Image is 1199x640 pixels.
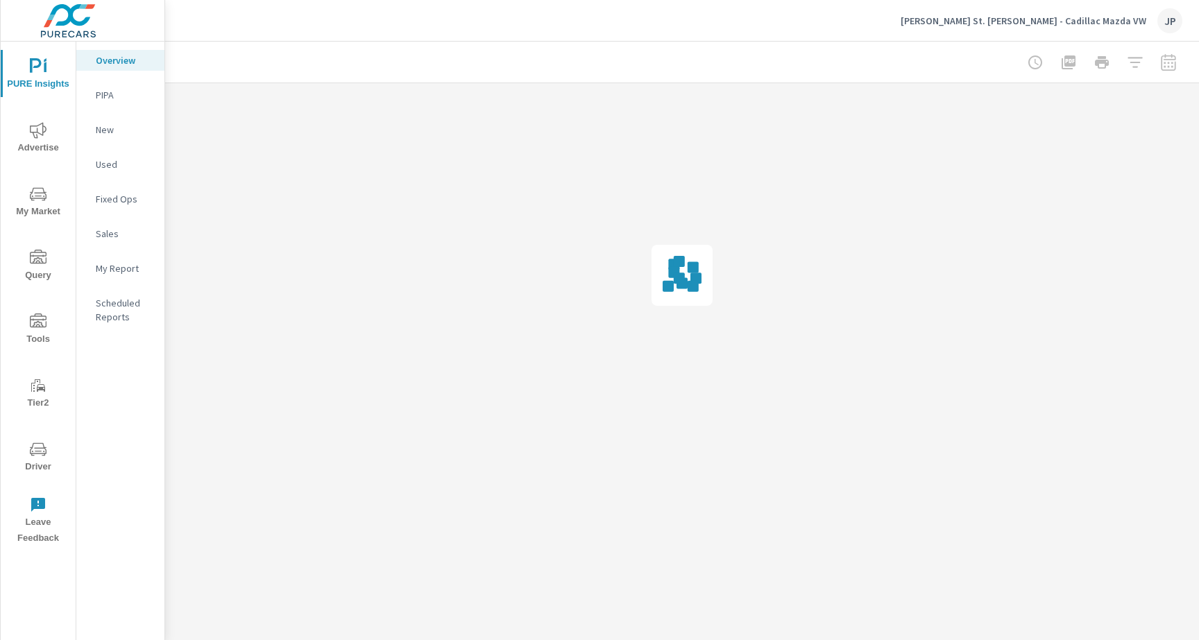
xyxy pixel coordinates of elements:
p: PIPA [96,88,153,102]
div: JP [1157,8,1182,33]
span: Driver [5,441,71,475]
p: Used [96,157,153,171]
div: nav menu [1,42,76,552]
span: Query [5,250,71,284]
span: My Market [5,186,71,220]
p: Fixed Ops [96,192,153,206]
p: [PERSON_NAME] St. [PERSON_NAME] - Cadillac Mazda VW [901,15,1146,27]
div: Fixed Ops [76,189,164,209]
p: Overview [96,53,153,67]
div: Used [76,154,164,175]
div: Scheduled Reports [76,293,164,327]
div: New [76,119,164,140]
div: My Report [76,258,164,279]
div: Sales [76,223,164,244]
span: Tier2 [5,377,71,411]
p: My Report [96,261,153,275]
span: PURE Insights [5,58,71,92]
p: New [96,123,153,137]
div: Overview [76,50,164,71]
span: Tools [5,313,71,347]
p: Sales [96,227,153,241]
p: Scheduled Reports [96,296,153,324]
div: PIPA [76,85,164,105]
span: Advertise [5,122,71,156]
span: Leave Feedback [5,496,71,546]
